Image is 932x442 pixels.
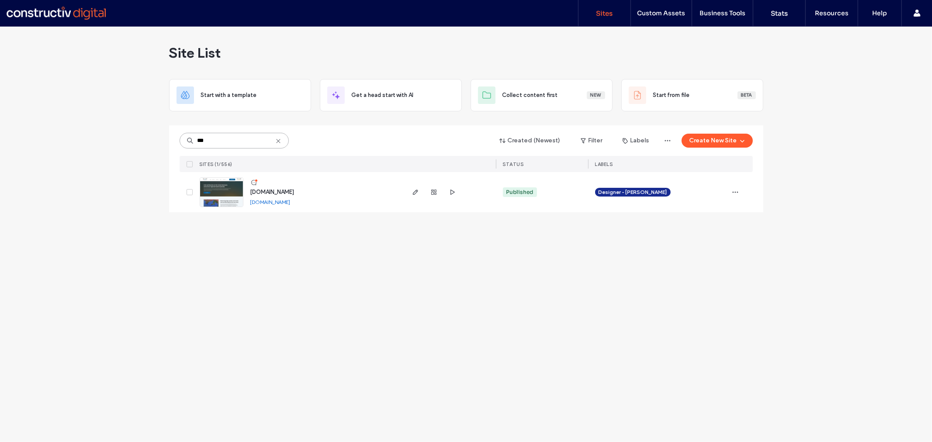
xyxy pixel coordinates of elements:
[352,91,414,100] span: Get a head start with AI
[250,189,294,195] span: [DOMAIN_NAME]
[599,188,667,196] span: Designer - [PERSON_NAME]
[320,79,462,111] div: Get a head start with AI
[653,91,690,100] span: Start from file
[471,79,613,111] div: Collect content firstNew
[682,134,753,148] button: Create New Site
[596,9,613,17] label: Sites
[201,91,257,100] span: Start with a template
[492,134,568,148] button: Created (Newest)
[815,9,849,17] label: Resources
[503,161,524,167] span: STATUS
[595,161,613,167] span: LABELS
[20,6,38,14] span: Help
[169,79,311,111] div: Start with a template
[700,9,745,17] label: Business Tools
[506,188,534,196] div: Published
[638,9,686,17] label: Custom Assets
[250,199,291,205] a: [DOMAIN_NAME]
[200,161,233,167] span: SITES (1/556)
[502,91,558,100] span: Collect content first
[250,188,294,196] a: [DOMAIN_NAME]
[621,79,763,111] div: Start from fileBeta
[738,91,756,99] div: Beta
[169,44,221,62] span: Site List
[587,91,605,99] div: New
[572,134,611,148] button: Filter
[873,9,887,17] label: Help
[615,134,657,148] button: Labels
[771,9,788,17] label: Stats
